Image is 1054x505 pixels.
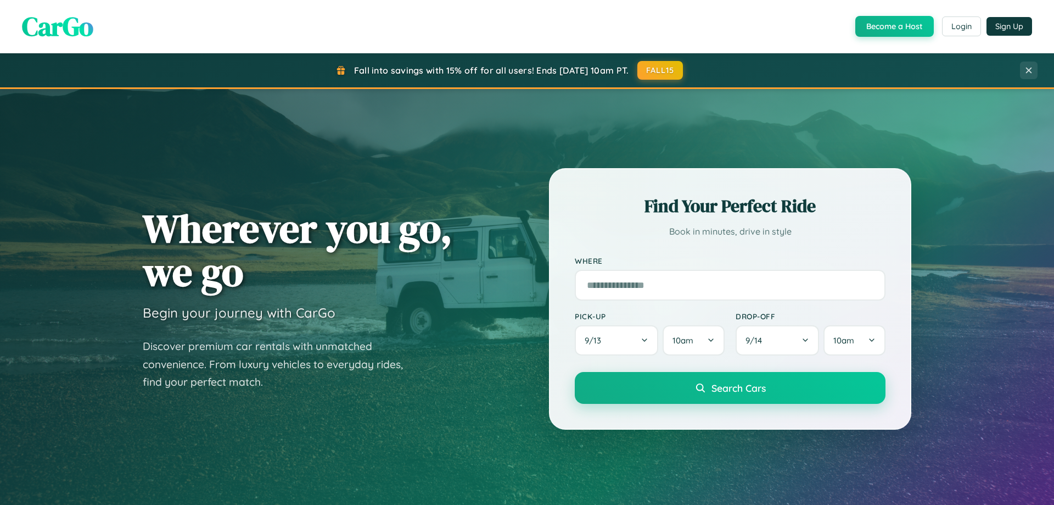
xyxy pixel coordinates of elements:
[575,194,885,218] h2: Find Your Perfect Ride
[143,207,452,293] h1: Wherever you go, we go
[736,312,885,321] label: Drop-off
[986,17,1032,36] button: Sign Up
[672,335,693,346] span: 10am
[575,372,885,404] button: Search Cars
[143,337,417,391] p: Discover premium car rentals with unmatched convenience. From luxury vehicles to everyday rides, ...
[663,325,725,356] button: 10am
[855,16,934,37] button: Become a Host
[354,65,629,76] span: Fall into savings with 15% off for all users! Ends [DATE] 10am PT.
[575,256,885,265] label: Where
[585,335,607,346] span: 9 / 13
[637,61,683,80] button: FALL15
[575,224,885,240] p: Book in minutes, drive in style
[575,325,658,356] button: 9/13
[823,325,885,356] button: 10am
[22,8,93,45] span: CarGo
[575,312,725,321] label: Pick-up
[942,16,981,36] button: Login
[711,382,766,394] span: Search Cars
[745,335,767,346] span: 9 / 14
[736,325,819,356] button: 9/14
[833,335,854,346] span: 10am
[143,304,335,321] h3: Begin your journey with CarGo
